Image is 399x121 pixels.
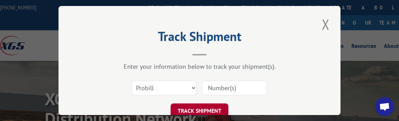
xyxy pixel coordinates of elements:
input: Number(s) [202,81,267,95]
a: Open chat [375,97,394,116]
h2: Track Shipment [94,32,305,45]
button: Close modal [320,15,332,34]
div: Enter your information below to track your shipment(s). [94,63,305,71]
button: TRACK SHIPMENT [171,103,228,118]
